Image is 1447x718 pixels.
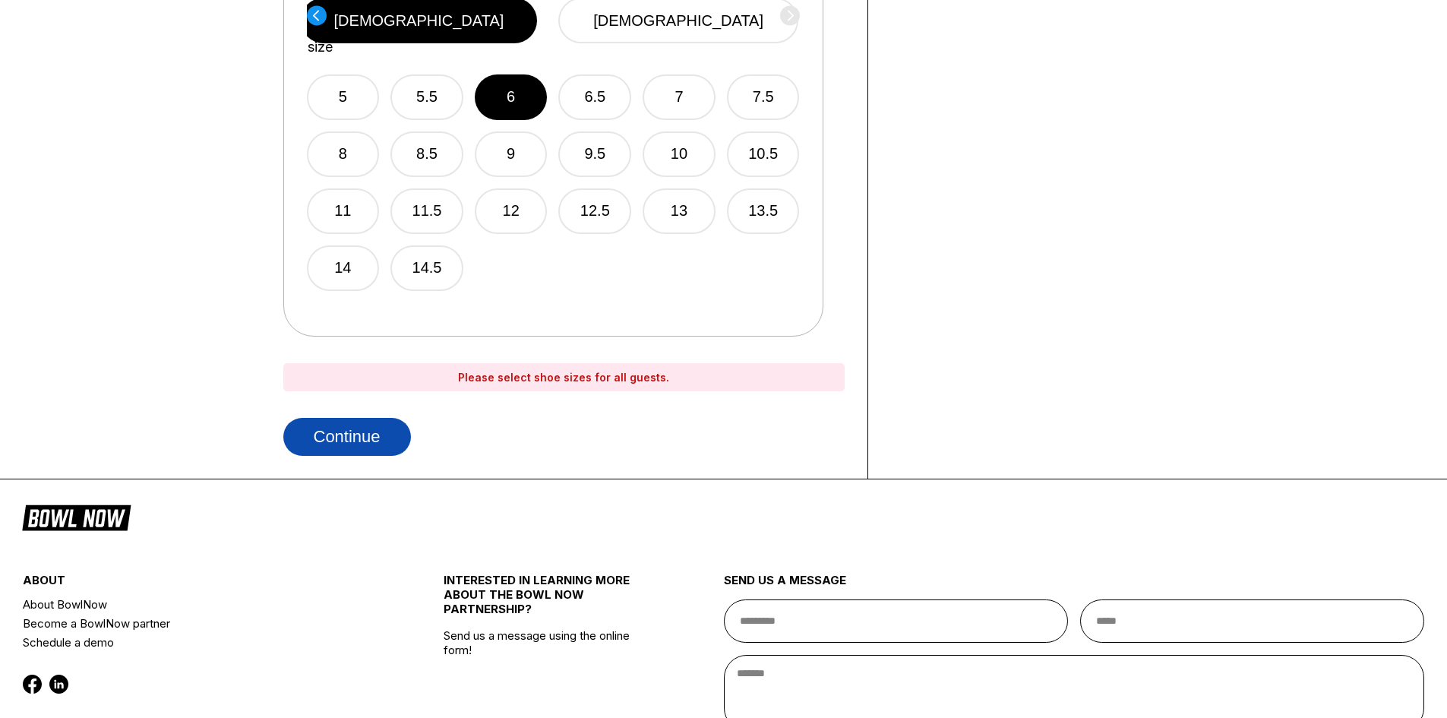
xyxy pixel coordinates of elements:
[643,131,716,177] button: 10
[23,614,373,633] a: Become a BowlNow partner
[475,188,548,234] button: 12
[23,595,373,614] a: About BowlNow
[23,633,373,652] a: Schedule a demo
[390,245,463,291] button: 14.5
[390,188,463,234] button: 11.5
[475,74,548,120] button: 6
[307,131,380,177] button: 8
[307,188,380,234] button: 11
[643,188,716,234] button: 13
[643,74,716,120] button: 7
[727,74,800,120] button: 7.5
[558,131,631,177] button: 9.5
[390,131,463,177] button: 8.5
[283,418,411,456] button: Continue
[307,74,380,120] button: 5
[475,131,548,177] button: 9
[444,573,654,628] div: INTERESTED IN LEARNING MORE ABOUT THE BOWL NOW PARTNERSHIP?
[727,188,800,234] button: 13.5
[724,573,1425,599] div: send us a message
[307,245,380,291] button: 14
[283,363,845,391] div: Please select shoe sizes for all guests.
[558,74,631,120] button: 6.5
[390,74,463,120] button: 5.5
[558,188,631,234] button: 12.5
[727,131,800,177] button: 10.5
[23,573,373,595] div: about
